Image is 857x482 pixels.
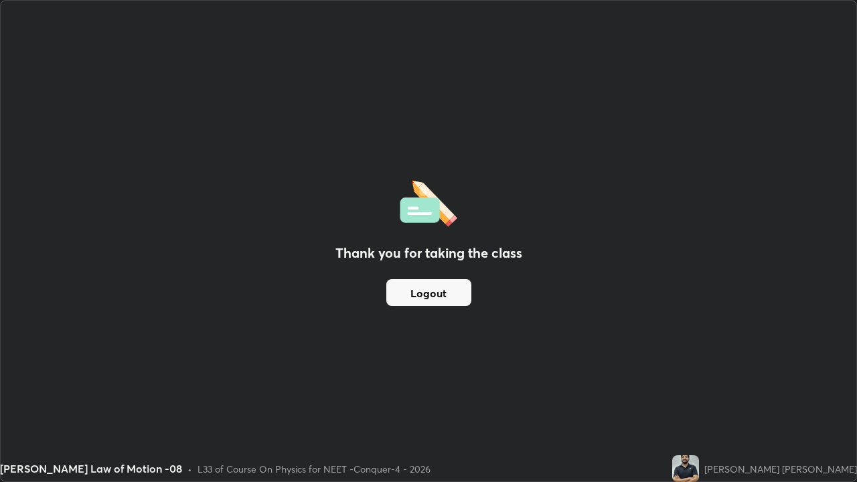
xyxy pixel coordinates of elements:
h2: Thank you for taking the class [335,243,522,263]
button: Logout [386,279,471,306]
img: 7d08814e4197425d9a92ec1182f4f26a.jpg [672,455,699,482]
div: [PERSON_NAME] [PERSON_NAME] [704,462,857,476]
div: • [187,462,192,476]
img: offlineFeedback.1438e8b3.svg [400,176,457,227]
div: L33 of Course On Physics for NEET -Conquer-4 - 2026 [198,462,431,476]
